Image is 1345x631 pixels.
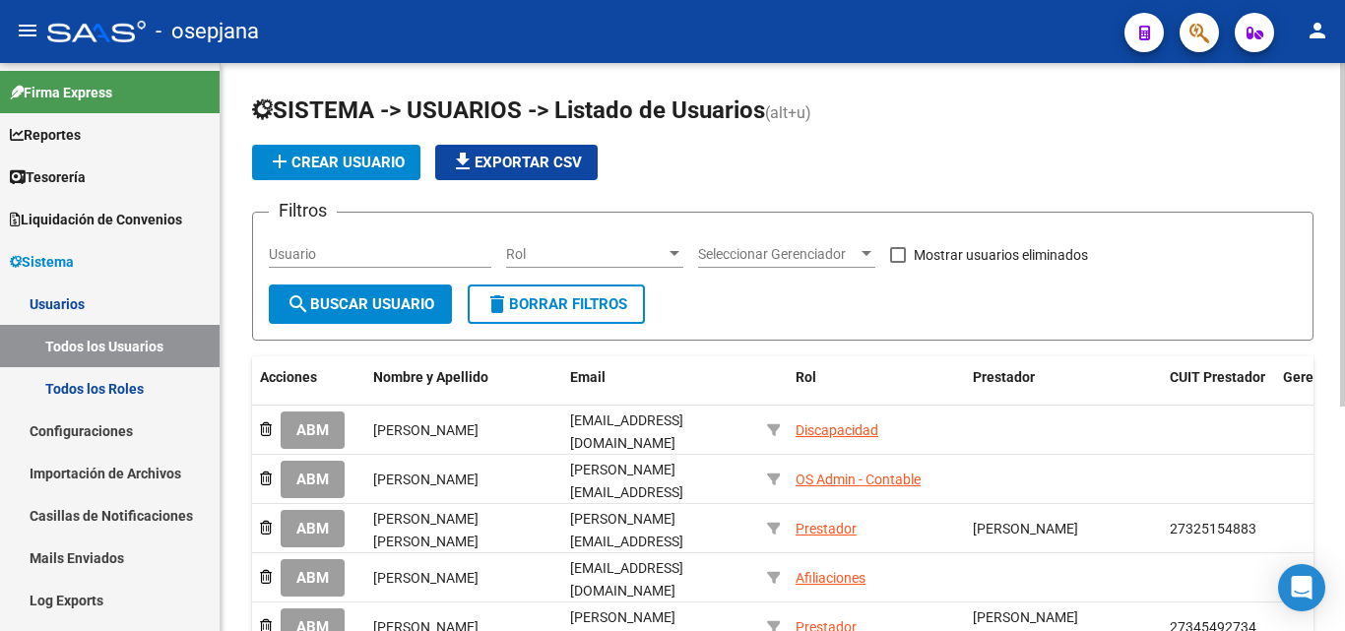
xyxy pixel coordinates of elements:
[1162,356,1275,421] datatable-header-cell: CUIT Prestador
[796,567,865,590] div: Afiliaciones
[373,511,479,549] span: [PERSON_NAME] [PERSON_NAME]
[570,412,683,451] span: [EMAIL_ADDRESS][DOMAIN_NAME]
[269,284,452,324] button: Buscar Usuario
[296,472,329,489] span: ABM
[1306,19,1329,42] mat-icon: person
[365,356,562,421] datatable-header-cell: Nombre y Apellido
[16,19,39,42] mat-icon: menu
[281,461,345,497] button: ABM
[796,518,857,540] div: Prestador
[1170,369,1265,385] span: CUIT Prestador
[252,356,365,421] datatable-header-cell: Acciones
[570,369,606,385] span: Email
[965,356,1162,421] datatable-header-cell: Prestador
[451,154,582,171] span: Exportar CSV
[287,295,434,313] span: Buscar Usuario
[435,145,598,180] button: Exportar CSV
[373,422,479,438] span: [PERSON_NAME]
[281,411,345,448] button: ABM
[570,462,683,544] span: [PERSON_NAME][EMAIL_ADDRESS][PERSON_NAME][DOMAIN_NAME]
[373,570,479,586] span: [PERSON_NAME]
[485,295,627,313] span: Borrar Filtros
[10,124,81,146] span: Reportes
[698,246,858,263] span: Seleccionar Gerenciador
[562,356,759,421] datatable-header-cell: Email
[373,472,479,487] span: [PERSON_NAME]
[296,570,329,588] span: ABM
[10,209,182,230] span: Liquidación de Convenios
[10,251,74,273] span: Sistema
[10,166,86,188] span: Tesorería
[252,145,420,180] button: Crear Usuario
[281,510,345,546] button: ABM
[485,292,509,316] mat-icon: delete
[973,369,1035,385] span: Prestador
[268,150,291,173] mat-icon: add
[281,559,345,596] button: ABM
[796,369,816,385] span: Rol
[796,469,921,491] div: OS Admin - Contable
[451,150,475,173] mat-icon: file_download
[287,292,310,316] mat-icon: search
[269,197,337,224] h3: Filtros
[373,369,488,385] span: Nombre y Apellido
[252,96,765,124] span: SISTEMA -> USUARIOS -> Listado de Usuarios
[468,284,645,324] button: Borrar Filtros
[10,82,112,103] span: Firma Express
[268,154,405,171] span: Crear Usuario
[788,356,965,421] datatable-header-cell: Rol
[506,246,666,263] span: Rol
[914,243,1088,267] span: Mostrar usuarios eliminados
[260,369,317,385] span: Acciones
[1278,564,1325,611] div: Open Intercom Messenger
[296,422,329,440] span: ABM
[1170,521,1256,536] span: 27325154883
[973,521,1078,536] span: [PERSON_NAME]
[570,511,683,594] span: [PERSON_NAME][EMAIL_ADDRESS][PERSON_NAME][DOMAIN_NAME]
[156,10,259,53] span: - osepjana
[296,521,329,538] span: ABM
[570,560,683,599] span: [EMAIL_ADDRESS][DOMAIN_NAME]
[765,103,811,122] span: (alt+u)
[796,419,878,442] div: Discapacidad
